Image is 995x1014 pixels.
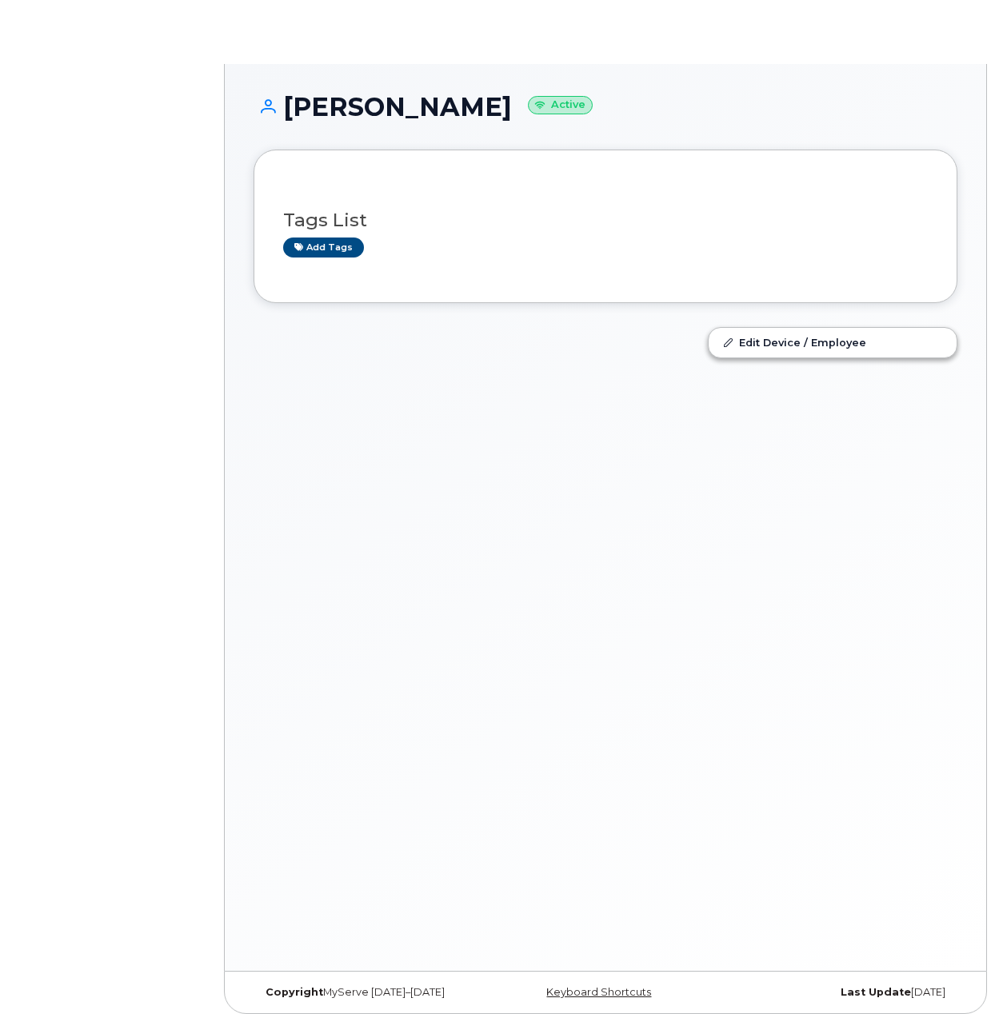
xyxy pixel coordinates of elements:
strong: Copyright [266,986,323,998]
div: [DATE] [723,986,957,999]
a: Add tags [283,238,364,257]
a: Keyboard Shortcuts [546,986,651,998]
div: MyServe [DATE]–[DATE] [254,986,488,999]
small: Active [528,96,593,114]
h1: [PERSON_NAME] [254,93,957,121]
strong: Last Update [841,986,911,998]
h3: Tags List [283,210,928,230]
a: Edit Device / Employee [709,328,957,357]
